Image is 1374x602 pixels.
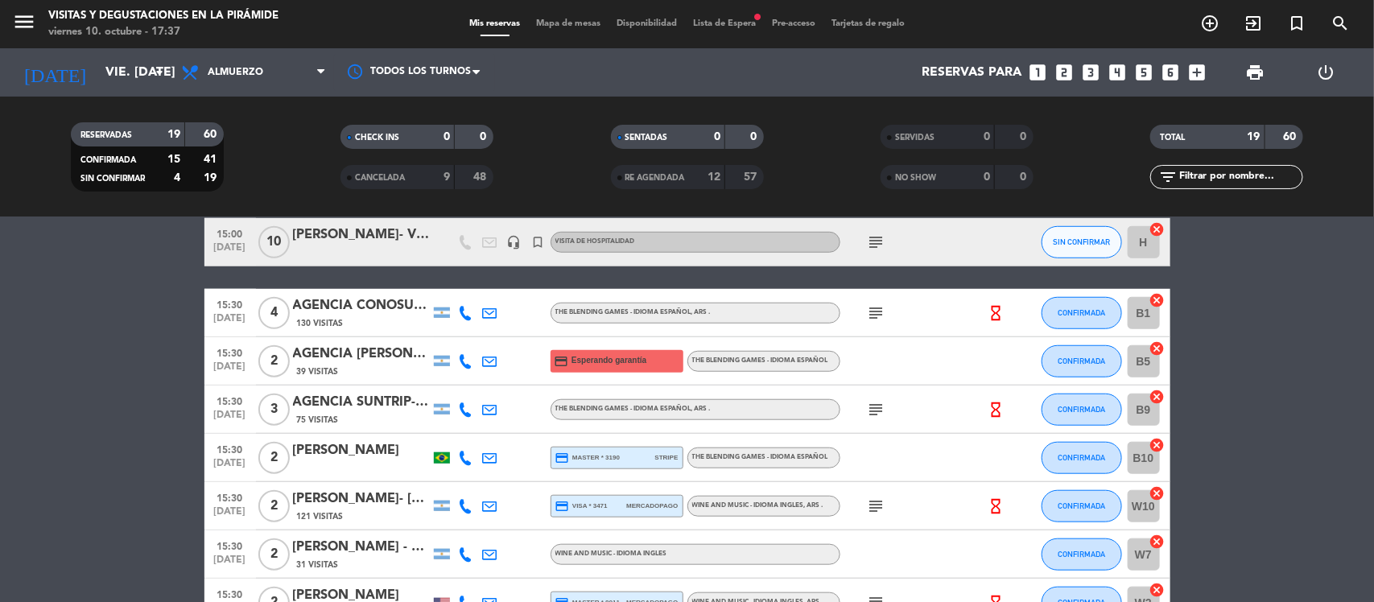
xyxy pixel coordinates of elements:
[204,172,220,183] strong: 19
[1058,453,1105,462] span: CONFIRMADA
[867,497,886,516] i: subject
[1058,405,1105,414] span: CONFIRMADA
[12,55,97,90] i: [DATE]
[258,345,290,377] span: 2
[1149,485,1166,501] i: cancel
[984,171,990,183] strong: 0
[987,401,1005,419] i: hourglass_empty
[1161,62,1182,83] i: looks_6
[744,171,760,183] strong: 57
[210,439,250,458] span: 15:30
[293,489,430,509] div: [PERSON_NAME]- [PERSON_NAME] Precetti
[1042,226,1122,258] button: SIN CONFIRMAR
[1058,308,1105,317] span: CONFIRMADA
[1287,14,1306,33] i: turned_in_not
[174,172,180,183] strong: 4
[708,171,720,183] strong: 12
[80,131,132,139] span: RESERVADAS
[1054,62,1075,83] i: looks_two
[12,10,36,39] button: menu
[555,238,635,245] span: Visita de Hospitalidad
[293,344,430,365] div: AGENCIA [PERSON_NAME] WINE CAMP [PERSON_NAME]
[80,175,145,183] span: SIN CONFIRMAR
[12,10,36,34] i: menu
[1042,442,1122,474] button: CONFIRMADA
[474,171,490,183] strong: 48
[355,134,399,142] span: CHECK INS
[210,488,250,506] span: 15:30
[1317,63,1336,82] i: power_settings_new
[167,154,180,165] strong: 15
[1149,221,1166,237] i: cancel
[293,295,430,316] div: AGENCIA CONOSUR [PERSON_NAME] genanni
[1149,534,1166,550] i: cancel
[692,454,828,460] span: The Blending Games - Idioma Español
[355,174,405,182] span: CANCELADA
[1058,501,1105,510] span: CONFIRMADA
[258,394,290,426] span: 3
[1331,14,1350,33] i: search
[555,499,608,513] span: visa * 3471
[1149,582,1166,598] i: cancel
[655,452,679,463] span: stripe
[1081,62,1102,83] i: looks_3
[1042,297,1122,329] button: CONFIRMADA
[531,235,546,249] i: turned_in_not
[210,555,250,573] span: [DATE]
[297,317,344,330] span: 130 Visitas
[750,131,760,142] strong: 0
[764,19,823,28] span: Pre-acceso
[258,297,290,329] span: 4
[258,442,290,474] span: 2
[1028,62,1049,83] i: looks_one
[555,451,621,465] span: master * 3190
[691,406,711,412] span: , ARS .
[210,295,250,313] span: 15:30
[210,242,250,261] span: [DATE]
[1187,62,1208,83] i: add_box
[1042,538,1122,571] button: CONFIRMADA
[293,392,430,413] div: AGENCIA SUNTRIP- [PERSON_NAME]
[1053,237,1110,246] span: SIN CONFIRMAR
[987,304,1005,322] i: hourglass_empty
[167,129,180,140] strong: 19
[804,502,823,509] span: , ARS .
[895,174,936,182] span: NO SHOW
[895,134,935,142] span: SERVIDAS
[1149,437,1166,453] i: cancel
[867,303,886,323] i: subject
[297,365,339,378] span: 39 Visitas
[258,538,290,571] span: 2
[297,559,339,571] span: 31 Visitas
[922,65,1022,80] span: Reservas para
[1134,62,1155,83] i: looks_5
[867,400,886,419] i: subject
[1042,490,1122,522] button: CONFIRMADA
[210,391,250,410] span: 15:30
[204,154,220,165] strong: 41
[984,131,990,142] strong: 0
[1149,389,1166,405] i: cancel
[210,536,250,555] span: 15:30
[685,19,764,28] span: Lista de Espera
[555,451,570,465] i: credit_card
[1248,131,1261,142] strong: 19
[1058,357,1105,365] span: CONFIRMADA
[571,354,646,367] span: Esperando garantía
[1290,48,1362,97] div: LOG OUT
[293,225,430,245] div: [PERSON_NAME]- VINOTECA NATIVO
[753,12,762,22] span: fiber_manual_record
[1042,345,1122,377] button: CONFIRMADA
[555,499,570,513] i: credit_card
[258,490,290,522] span: 2
[210,410,250,428] span: [DATE]
[555,354,569,369] i: credit_card
[208,67,263,78] span: Almuerzo
[297,414,339,427] span: 75 Visitas
[1245,63,1265,82] span: print
[204,129,220,140] strong: 60
[625,174,685,182] span: RE AGENDADA
[1244,14,1263,33] i: exit_to_app
[210,506,250,525] span: [DATE]
[444,171,450,183] strong: 9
